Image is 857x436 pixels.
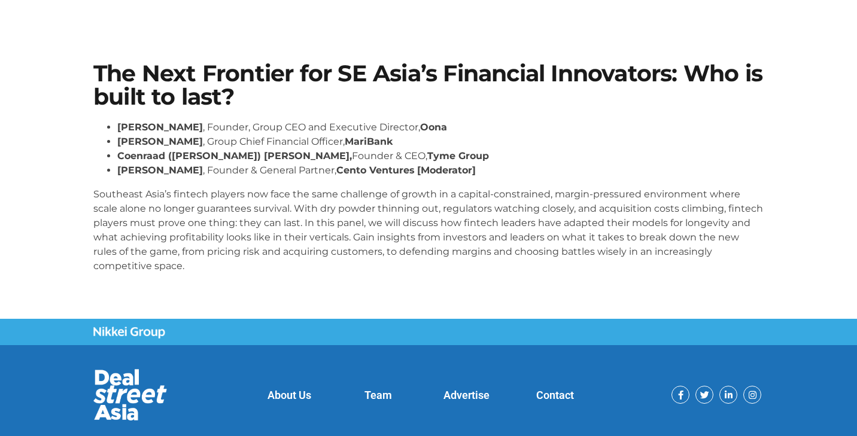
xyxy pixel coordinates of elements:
[536,389,574,401] a: Contact
[117,149,764,163] li: Founder & CEO,
[117,164,203,176] strong: [PERSON_NAME]
[93,62,764,108] h1: The Next Frontier for SE Asia’s Financial Innovators: Who is built to last?
[427,150,489,161] strong: Tyme Group
[117,135,764,149] li: , Group Chief Financial Officer,
[336,164,415,176] strong: Cento Ventures
[417,164,476,176] strong: [Moderator]
[364,389,392,401] a: Team
[345,136,393,147] strong: MariBank
[117,163,764,178] li: , Founder & General Partner,
[93,187,764,273] p: Southeast Asia’s fintech players now face the same challenge of growth in a capital-constrained, ...
[117,150,352,161] strong: Coenraad ([PERSON_NAME]) [PERSON_NAME],
[93,327,165,339] img: Nikkei Group
[268,389,311,401] a: About Us
[420,121,447,133] strong: Oona
[117,121,203,133] strong: [PERSON_NAME]
[117,120,764,135] li: , Founder, Group CEO and Executive Director,
[443,389,490,401] a: Advertise
[117,136,203,147] strong: [PERSON_NAME]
